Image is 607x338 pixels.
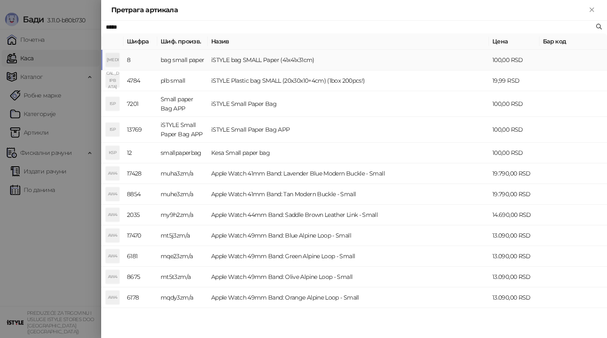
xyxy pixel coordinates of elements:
[124,50,157,70] td: 8
[124,205,157,225] td: 2035
[124,184,157,205] td: 8854
[157,163,208,184] td: muha3zm/a
[106,74,119,87] div: IPB
[489,225,540,246] td: 13.090,00 RSD
[208,50,489,70] td: iSTYLE bag SMALL Paper (41x41x31cm)
[208,225,489,246] td: Apple Watch 49mm Band: Blue Alpine Loop - Small
[157,70,208,91] td: plb small
[124,117,157,143] td: 13769
[489,205,540,225] td: 14.690,00 RSD
[157,184,208,205] td: muhe3zm/a
[489,184,540,205] td: 19.790,00 RSD
[111,5,587,15] div: Претрага артикала
[208,287,489,308] td: Apple Watch 49mm Band: Orange Alpine Loop - Small
[489,70,540,91] td: 19,99 RSD
[489,117,540,143] td: 100,00 RSD
[124,163,157,184] td: 17428
[106,167,119,180] div: AW4
[157,33,208,50] th: Шиф. произв.
[124,70,157,91] td: 4784
[208,143,489,163] td: Kesa Small paper bag
[489,143,540,163] td: 100,00 RSD
[124,287,157,308] td: 6178
[208,163,489,184] td: Apple Watch 41mm Band: Lavender Blue Modern Buckle - Small
[489,91,540,117] td: 100,00 RSD
[106,270,119,284] div: AW4
[124,33,157,50] th: Шифра
[587,5,597,15] button: Close
[157,205,208,225] td: my9h2zm/a
[124,225,157,246] td: 17470
[489,267,540,287] td: 13.090,00 RSD
[208,184,489,205] td: Apple Watch 41mm Band: Tan Modern Buckle - Small
[106,146,119,160] div: KSP
[157,267,208,287] td: mt5t3zm/a
[157,50,208,70] td: bag small paper
[208,33,489,50] th: Назив
[106,53,119,67] div: [MEDICAL_DATA]
[106,229,119,242] div: AW4
[106,97,119,111] div: ISP
[208,70,489,91] td: iSTYLE Plastic bag SMALL (20x30x10+4cm) (1box 200pcs!)
[208,267,489,287] td: Apple Watch 49mm Band: Olive Alpine Loop - Small
[208,91,489,117] td: iSTYLE Small Paper Bag
[489,246,540,267] td: 13.090,00 RSD
[157,91,208,117] td: Small paper Bag APP
[157,287,208,308] td: mqdy3zm/a
[124,267,157,287] td: 8675
[157,225,208,246] td: mt5j3zm/a
[208,117,489,143] td: iSTYLE Small Paper Bag APP
[124,246,157,267] td: 6181
[157,117,208,143] td: iSTYLE Small Paper Bag APP
[157,143,208,163] td: smallpaperbag
[157,246,208,267] td: mqe23zm/a
[124,143,157,163] td: 12
[106,187,119,201] div: AW4
[208,246,489,267] td: Apple Watch 49mm Band: Green Alpine Loop - Small
[489,33,540,50] th: Цена
[489,287,540,308] td: 13.090,00 RSD
[106,123,119,136] div: ISP
[489,163,540,184] td: 19.790,00 RSD
[540,33,607,50] th: Бар код
[124,91,157,117] td: 7201
[106,249,119,263] div: AW4
[106,291,119,304] div: AW4
[106,208,119,222] div: AW4
[208,205,489,225] td: Apple Watch 44mm Band: Saddle Brown Leather Link - Small
[489,50,540,70] td: 100,00 RSD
